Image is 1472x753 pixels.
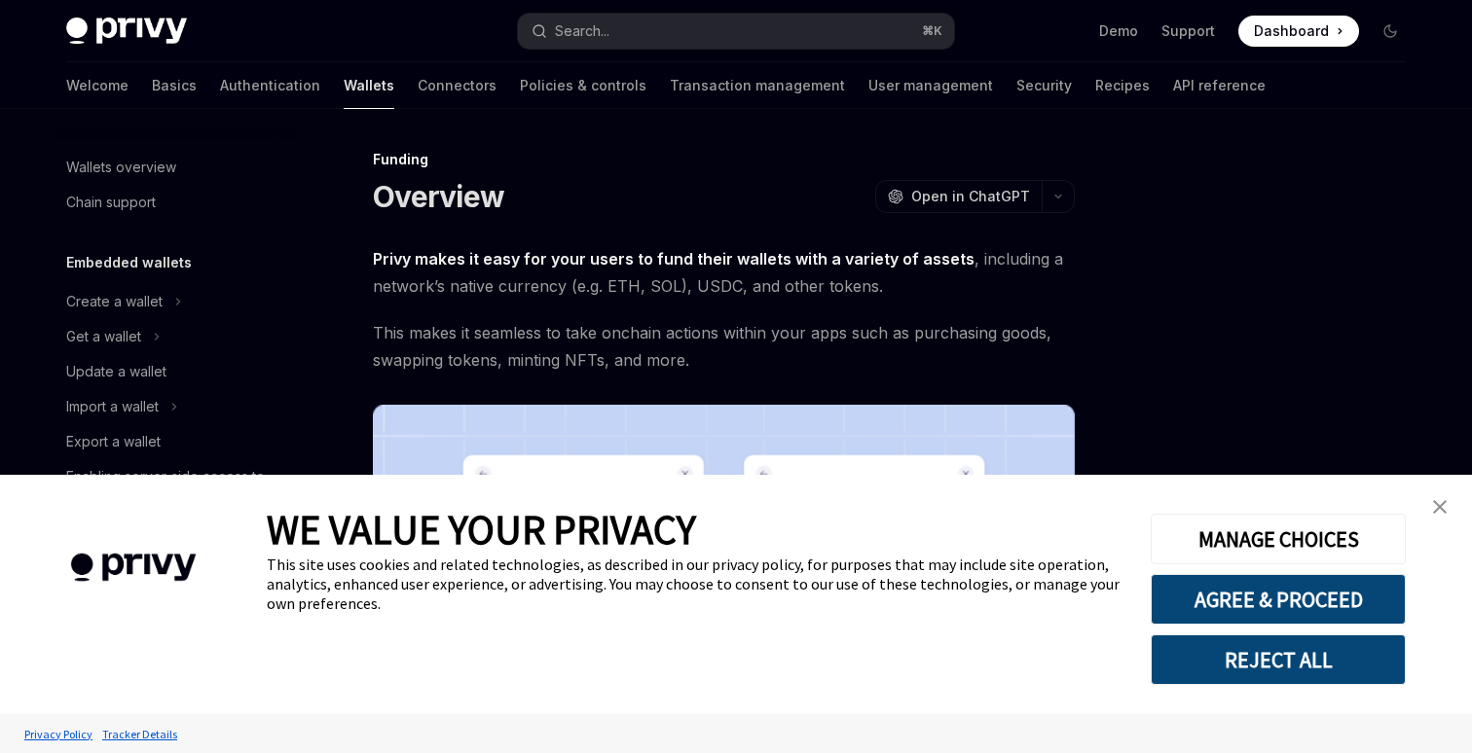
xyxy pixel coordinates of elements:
button: MANAGE CHOICES [1151,514,1406,564]
a: Wallets [344,62,394,109]
button: Open in ChatGPT [875,180,1042,213]
a: Policies & controls [520,62,646,109]
a: Security [1016,62,1072,109]
a: Recipes [1095,62,1150,109]
button: Toggle Get a wallet section [51,319,300,354]
span: Open in ChatGPT [911,187,1030,206]
span: Dashboard [1254,21,1329,41]
a: Transaction management [670,62,845,109]
button: AGREE & PROCEED [1151,574,1406,625]
span: ⌘ K [922,23,942,39]
button: Toggle Create a wallet section [51,284,300,319]
img: dark logo [66,18,187,45]
h1: Overview [373,179,504,214]
div: This site uses cookies and related technologies, as described in our privacy policy, for purposes... [267,555,1122,613]
span: This makes it seamless to take onchain actions within your apps such as purchasing goods, swappin... [373,319,1075,374]
a: Privacy Policy [19,717,97,751]
a: Authentication [220,62,320,109]
a: Enabling server-side access to user wallets [51,459,300,518]
a: Tracker Details [97,717,182,751]
div: Funding [373,150,1075,169]
a: Welcome [66,62,129,109]
div: Enabling server-side access to user wallets [66,465,288,512]
a: Connectors [418,62,497,109]
a: Dashboard [1238,16,1359,47]
div: Import a wallet [66,395,159,418]
a: Export a wallet [51,424,300,459]
div: Update a wallet [66,360,166,383]
a: Update a wallet [51,354,300,389]
div: Wallets overview [66,156,176,179]
div: Get a wallet [66,325,141,348]
h5: Embedded wallets [66,251,192,274]
a: Chain support [51,185,300,220]
a: Wallets overview [51,150,300,185]
a: Demo [1099,21,1138,41]
button: Toggle Import a wallet section [51,389,300,424]
strong: Privy makes it easy for your users to fund their wallets with a variety of assets [373,249,975,269]
div: Search... [555,19,609,43]
button: Toggle dark mode [1375,16,1406,47]
div: Chain support [66,191,156,214]
div: Create a wallet [66,290,163,313]
img: close banner [1433,500,1447,514]
span: , including a network’s native currency (e.g. ETH, SOL), USDC, and other tokens. [373,245,1075,300]
a: API reference [1173,62,1266,109]
a: Support [1161,21,1215,41]
span: WE VALUE YOUR PRIVACY [267,504,696,555]
a: close banner [1420,487,1459,526]
div: Export a wallet [66,430,161,453]
a: User management [868,62,993,109]
img: company logo [29,525,238,610]
button: REJECT ALL [1151,634,1406,685]
button: Open search [518,14,954,49]
a: Basics [152,62,197,109]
